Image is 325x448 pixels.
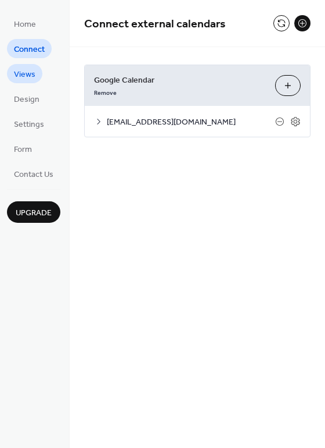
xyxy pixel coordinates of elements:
[7,64,42,83] a: Views
[14,119,44,131] span: Settings
[7,201,60,223] button: Upgrade
[7,164,60,183] a: Contact Us
[7,39,52,58] a: Connect
[14,94,39,106] span: Design
[7,89,46,108] a: Design
[14,19,36,31] span: Home
[84,13,226,35] span: Connect external calendars
[94,74,266,87] span: Google Calendar
[94,89,117,97] span: Remove
[16,207,52,219] span: Upgrade
[14,144,32,156] span: Form
[14,44,45,56] span: Connect
[107,116,275,129] span: [EMAIL_ADDRESS][DOMAIN_NAME]
[7,14,43,33] a: Home
[7,114,51,133] a: Settings
[14,69,35,81] span: Views
[7,139,39,158] a: Form
[14,169,53,181] span: Contact Us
